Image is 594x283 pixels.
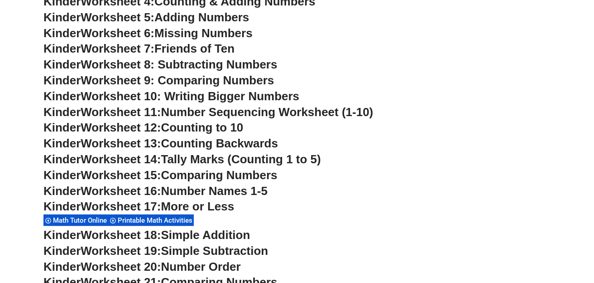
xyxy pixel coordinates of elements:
span: Kinder [43,168,81,182]
span: Friends of Ten [154,42,235,55]
span: Kinder [43,184,81,198]
span: Printable Math Activities [118,216,195,224]
span: Kinder [43,105,81,119]
span: More or Less [161,200,234,213]
span: Worksheet 12: [81,121,161,134]
span: Worksheet 6: [81,26,154,40]
span: Comparing Numbers [161,168,277,182]
span: Simple Addition [161,228,250,242]
span: Kinder [43,137,81,150]
a: KinderWorksheet 6:Missing Numbers [43,26,253,40]
span: Kinder [43,26,81,40]
iframe: Chat Widget [439,181,594,283]
span: Kinder [43,58,81,71]
span: Kinder [43,152,81,166]
span: Worksheet 18: [81,228,161,242]
span: Kinder [43,260,81,273]
div: Math Tutor Online [43,214,108,226]
span: Worksheet 16: [81,184,161,198]
span: Worksheet 7: [81,42,154,55]
a: KinderWorksheet 9: Comparing Numbers [43,73,274,87]
span: Kinder [43,121,81,134]
span: Simple Subtraction [161,244,268,258]
a: KinderWorksheet 5:Adding Numbers [43,10,249,24]
span: Worksheet 5: [81,10,154,24]
span: Adding Numbers [154,10,249,24]
span: Kinder [43,10,81,24]
span: Worksheet 20: [81,260,161,273]
span: Worksheet 17: [81,200,161,213]
span: Kinder [43,200,81,213]
span: Worksheet 14: [81,152,161,166]
span: Worksheet 11: [81,105,161,119]
span: Kinder [43,244,81,258]
span: Math Tutor Online [53,216,110,224]
span: Worksheet 10: Writing Bigger Numbers [81,89,299,103]
span: Number Order [161,260,240,273]
span: Kinder [43,42,81,55]
a: KinderWorksheet 7:Friends of Ten [43,42,235,55]
a: KinderWorksheet 8: Subtracting Numbers [43,58,277,71]
span: Counting to 10 [161,121,243,134]
span: Kinder [43,89,81,103]
div: Printable Math Activities [108,214,194,226]
span: Missing Numbers [154,26,253,40]
span: Counting Backwards [161,137,278,150]
span: Worksheet 9: Comparing Numbers [81,73,274,87]
span: Worksheet 8: Subtracting Numbers [81,58,277,71]
a: KinderWorksheet 10: Writing Bigger Numbers [43,89,299,103]
span: Worksheet 19: [81,244,161,258]
span: Number Names 1-5 [161,184,267,198]
span: Tally Marks (Counting 1 to 5) [161,152,321,166]
span: Kinder [43,73,81,87]
span: Kinder [43,228,81,242]
span: Worksheet 13: [81,137,161,150]
span: Worksheet 15: [81,168,161,182]
span: Number Sequencing Worksheet (1-10) [161,105,373,119]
